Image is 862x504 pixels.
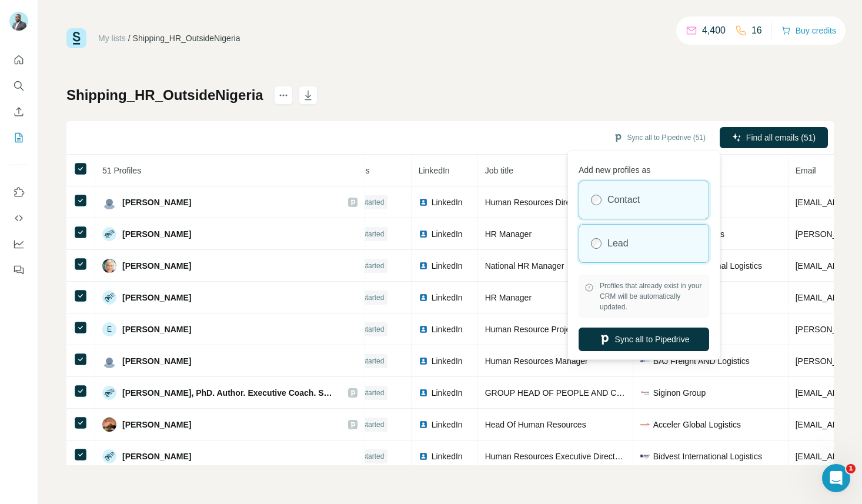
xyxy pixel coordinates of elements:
[122,450,191,462] span: [PERSON_NAME]
[419,452,428,461] img: LinkedIn logo
[350,419,385,430] span: Not started
[9,182,28,203] button: Use Surfe on LinkedIn
[640,388,650,398] img: company-logo
[122,387,336,399] span: [PERSON_NAME], PhD. Author. Executive Coach. Speaker
[9,12,28,31] img: Avatar
[653,450,762,462] span: Bidvest International Logistics
[720,127,828,148] button: Find all emails (51)
[485,293,532,302] span: HR Manager
[66,86,263,105] h1: Shipping_HR_OutsideNigeria
[605,129,714,146] button: Sync all to Pipedrive (51)
[419,420,428,429] img: LinkedIn logo
[122,323,191,335] span: [PERSON_NAME]
[102,166,141,175] span: 51 Profiles
[128,32,131,44] li: /
[485,229,532,239] span: HR Manager
[122,419,191,430] span: [PERSON_NAME]
[751,24,762,38] p: 16
[432,323,463,335] span: LinkedIn
[419,388,428,398] img: LinkedIn logo
[419,356,428,366] img: LinkedIn logo
[9,101,28,122] button: Enrich CSV
[432,292,463,303] span: LinkedIn
[66,28,86,48] img: Surfe Logo
[640,420,650,429] img: company-logo
[350,451,385,462] span: Not started
[796,166,816,175] span: Email
[102,195,116,209] img: Avatar
[9,49,28,71] button: Quick start
[350,197,385,208] span: Not started
[579,328,709,351] button: Sync all to Pipedrive
[846,464,856,473] span: 1
[9,127,28,148] button: My lists
[432,419,463,430] span: LinkedIn
[274,86,293,105] button: actions
[419,198,428,207] img: LinkedIn logo
[9,233,28,255] button: Dashboard
[640,356,650,366] img: company-logo
[350,324,385,335] span: Not started
[432,196,463,208] span: LinkedIn
[485,356,588,366] span: Human Resources Manager
[350,356,385,366] span: Not started
[9,208,28,229] button: Use Surfe API
[485,166,513,175] span: Job title
[102,291,116,305] img: Avatar
[419,325,428,334] img: LinkedIn logo
[419,166,450,175] span: LinkedIn
[9,75,28,96] button: Search
[485,261,564,271] span: National HR Manager
[419,261,428,271] img: LinkedIn logo
[350,229,385,239] span: Not started
[702,24,726,38] p: 4,400
[432,228,463,240] span: LinkedIn
[122,355,191,367] span: [PERSON_NAME]
[98,34,126,43] a: My lists
[432,260,463,272] span: LinkedIn
[746,132,816,143] span: Find all emails (51)
[102,227,116,241] img: Avatar
[485,452,687,461] span: Human Resources Executive Director & Board Member
[102,322,116,336] div: E
[102,418,116,432] img: Avatar
[102,386,116,400] img: Avatar
[133,32,240,44] div: Shipping_HR_OutsideNigeria
[432,450,463,462] span: LinkedIn
[102,259,116,273] img: Avatar
[485,388,649,398] span: GROUP HEAD OF PEOPLE AND CULTURE
[432,387,463,399] span: LinkedIn
[653,419,741,430] span: Acceler Global Logistics
[102,449,116,463] img: Avatar
[122,196,191,208] span: [PERSON_NAME]
[350,388,385,398] span: Not started
[432,355,463,367] span: LinkedIn
[102,354,116,368] img: Avatar
[822,464,850,492] iframe: Intercom live chat
[485,420,586,429] span: Head Of Human Resources
[653,387,706,399] span: Siginon Group
[640,452,650,461] img: company-logo
[485,198,584,207] span: Human Resources Director
[600,281,703,312] span: Profiles that already exist in your CRM will be automatically updated.
[579,159,709,176] p: Add new profiles as
[419,229,428,239] img: LinkedIn logo
[350,292,385,303] span: Not started
[122,260,191,272] span: [PERSON_NAME]
[419,293,428,302] img: LinkedIn logo
[653,355,750,367] span: BAJ Freight AND Logistics
[9,259,28,281] button: Feedback
[122,228,191,240] span: [PERSON_NAME]
[350,261,385,271] span: Not started
[485,325,612,334] span: Human Resource Project Manager
[781,22,836,39] button: Buy credits
[607,193,640,207] label: Contact
[122,292,191,303] span: [PERSON_NAME]
[607,236,629,251] label: Lead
